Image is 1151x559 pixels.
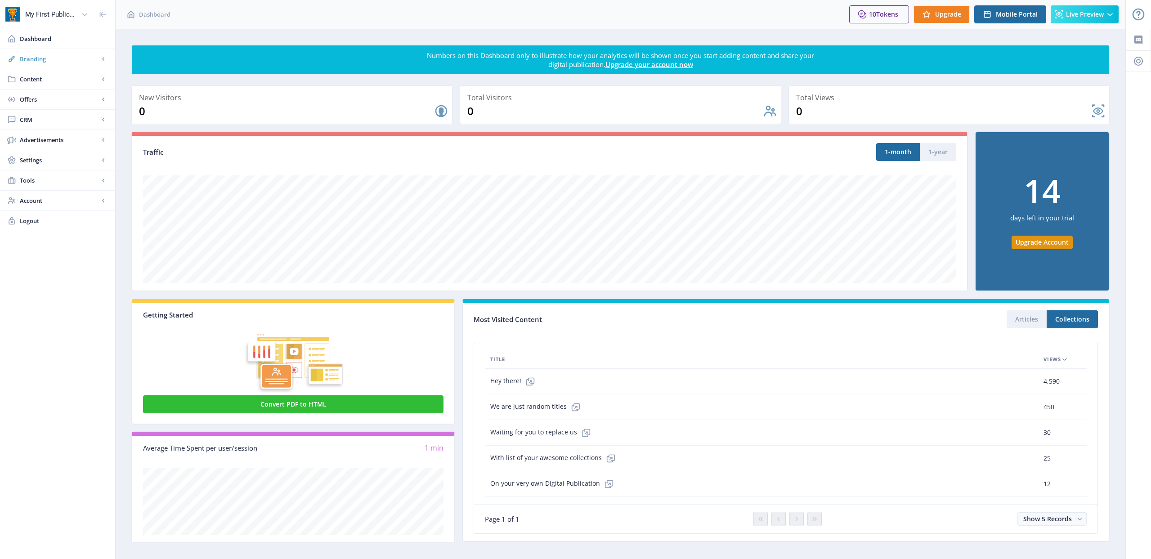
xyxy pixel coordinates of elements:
span: Upgrade [935,11,961,18]
span: With list of your awesome collections [490,449,620,467]
span: Hey there! [490,372,539,390]
div: Traffic [143,147,550,157]
button: Collections [1047,310,1098,328]
button: Show 5 Records [1017,512,1087,526]
span: Views [1044,354,1061,365]
img: app-icon.png [5,7,20,22]
button: Convert PDF to HTML [143,395,443,413]
div: New Visitors [139,91,448,104]
button: Articles [1007,310,1047,328]
button: Upgrade [914,5,970,23]
div: 0 [139,104,434,118]
span: Title [490,354,505,365]
a: Upgrade your account now [605,60,693,69]
span: We are just random titles [490,398,585,416]
span: Tools [20,176,99,185]
button: Upgrade Account [1012,236,1073,249]
span: CRM [20,115,99,124]
span: Mobile Portal [996,11,1038,18]
div: My First Publication [25,4,77,24]
div: 14 [1024,174,1061,206]
span: Page 1 of 1 [485,514,520,523]
span: Logout [20,216,108,225]
span: 4,590 [1044,376,1060,387]
div: Most Visited Content [474,313,786,326]
div: Numbers on this Dashboard only to illustrate how your analytics will be shown once you start addi... [426,51,815,69]
span: 450 [1044,402,1054,412]
div: Getting Started [143,310,443,319]
button: Live Preview [1051,5,1119,23]
button: 1-year [920,143,956,161]
span: 30 [1044,427,1051,438]
div: 0 [467,104,762,118]
span: Settings [20,156,99,165]
span: Waiting for you to replace us [490,424,595,442]
span: Advertisements [20,135,99,144]
span: Branding [20,54,99,63]
span: Tokens [876,10,898,18]
button: 10Tokens [849,5,909,23]
span: 25 [1044,453,1051,464]
div: Total Visitors [467,91,777,104]
span: Content [20,75,99,84]
button: 1-month [876,143,920,161]
div: 1 min [293,443,443,453]
span: Offers [20,95,99,104]
span: 12 [1044,479,1051,489]
img: graphic [143,319,443,394]
div: 0 [796,104,1091,118]
span: Dashboard [139,10,170,19]
span: Account [20,196,99,205]
span: On your very own Digital Publication [490,475,618,493]
span: Show 5 Records [1023,514,1072,523]
div: days left in your trial [1010,206,1074,236]
div: Total Views [796,91,1106,104]
span: Dashboard [20,34,108,43]
button: Mobile Portal [974,5,1046,23]
div: Average Time Spent per user/session [143,443,293,453]
span: Live Preview [1066,11,1104,18]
